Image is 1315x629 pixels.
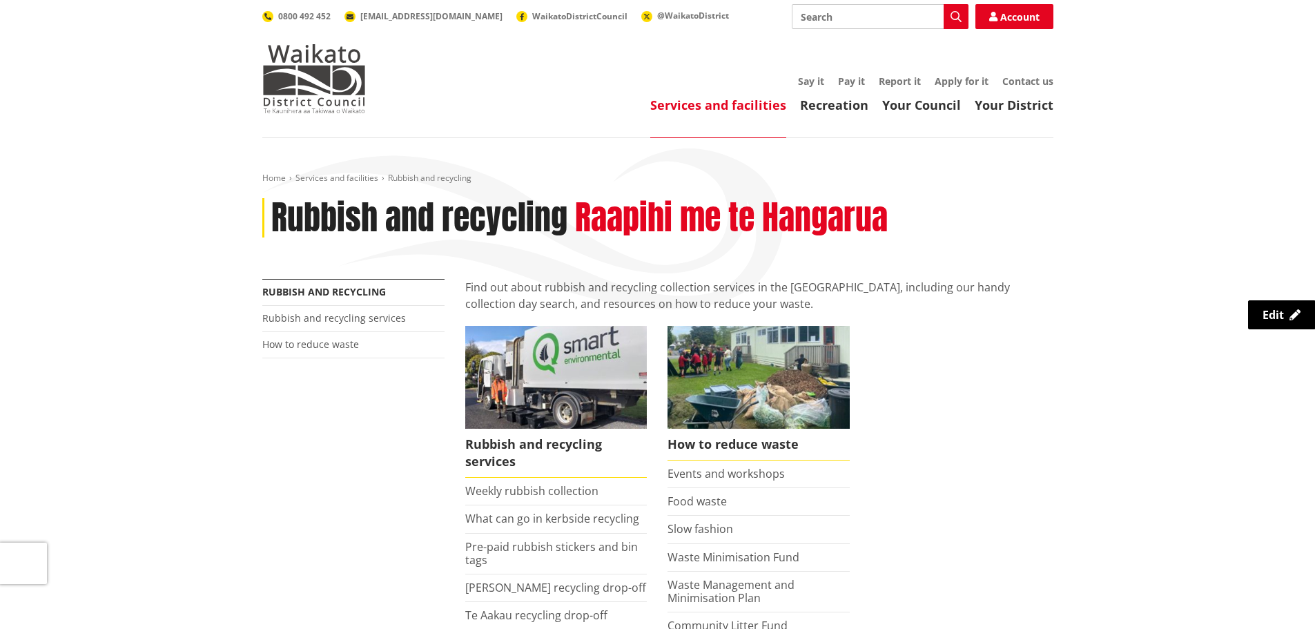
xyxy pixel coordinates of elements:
a: How to reduce waste [668,326,850,461]
a: Waste Minimisation Fund [668,550,799,565]
a: @WaikatoDistrict [641,10,729,21]
a: Pay it [838,75,865,88]
a: Edit [1248,300,1315,329]
a: Recreation [800,97,868,113]
a: Account [975,4,1053,29]
a: [EMAIL_ADDRESS][DOMAIN_NAME] [344,10,503,22]
a: What can go in kerbside recycling [465,511,639,526]
a: Food waste [668,494,727,509]
a: Pre-paid rubbish stickers and bin tags [465,539,638,568]
span: Edit [1263,307,1284,322]
a: Report it [879,75,921,88]
a: Waste Management and Minimisation Plan [668,577,795,606]
a: Slow fashion [668,521,733,536]
span: Rubbish and recycling [388,172,471,184]
img: Rubbish and recycling services [465,326,647,428]
a: Apply for it [935,75,988,88]
a: 0800 492 452 [262,10,331,22]
span: 0800 492 452 [278,10,331,22]
a: [PERSON_NAME] recycling drop-off [465,580,646,595]
a: Te Aakau recycling drop-off [465,608,607,623]
a: Your District [975,97,1053,113]
span: Rubbish and recycling services [465,429,647,478]
img: Reducing waste [668,326,850,428]
a: Weekly rubbish collection [465,483,598,499]
span: How to reduce waste [668,429,850,461]
a: Events and workshops [668,466,785,481]
a: Your Council [882,97,961,113]
a: Services and facilities [650,97,786,113]
a: How to reduce waste [262,338,359,351]
a: Home [262,172,286,184]
span: WaikatoDistrictCouncil [532,10,627,22]
nav: breadcrumb [262,173,1053,184]
a: WaikatoDistrictCouncil [516,10,627,22]
a: Contact us [1002,75,1053,88]
h1: Rubbish and recycling [271,198,567,238]
a: Rubbish and recycling services [465,326,647,478]
p: Find out about rubbish and recycling collection services in the [GEOGRAPHIC_DATA], including our ... [465,279,1053,312]
input: Search input [792,4,968,29]
h2: Raapihi me te Hangarua [575,198,888,238]
a: Rubbish and recycling [262,285,386,298]
span: @WaikatoDistrict [657,10,729,21]
a: Say it [798,75,824,88]
a: Rubbish and recycling services [262,311,406,325]
span: [EMAIL_ADDRESS][DOMAIN_NAME] [360,10,503,22]
a: Services and facilities [295,172,378,184]
img: Waikato District Council - Te Kaunihera aa Takiwaa o Waikato [262,44,366,113]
